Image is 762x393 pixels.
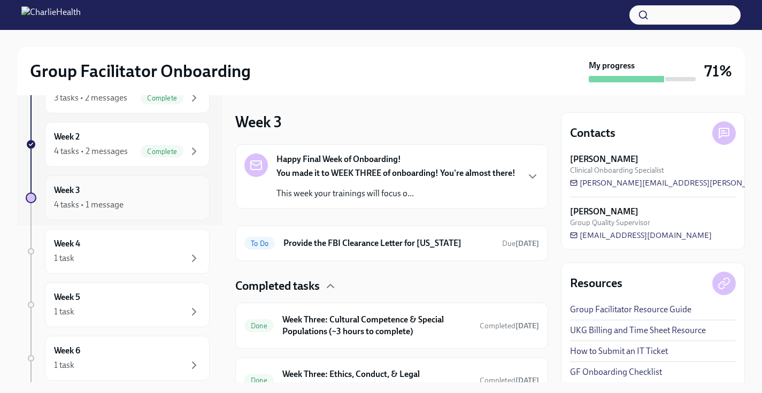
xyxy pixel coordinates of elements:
[26,175,210,220] a: Week 34 tasks • 1 message
[282,368,471,392] h6: Week Three: Ethics, Conduct, & Legal Responsibilities (~5 hours to complete)
[276,188,515,199] p: This week your trainings will focus o...
[570,366,662,378] a: GF Onboarding Checklist
[570,275,622,291] h4: Resources
[589,60,635,72] strong: My progress
[570,304,691,315] a: Group Facilitator Resource Guide
[570,218,650,228] span: Group Quality Supervisor
[21,6,81,24] img: CharlieHealth
[141,148,183,156] span: Complete
[244,240,275,248] span: To Do
[54,184,80,196] h6: Week 3
[54,131,80,143] h6: Week 2
[54,345,80,357] h6: Week 6
[235,112,282,132] h3: Week 3
[570,153,638,165] strong: [PERSON_NAME]
[570,230,712,241] a: [EMAIL_ADDRESS][DOMAIN_NAME]
[480,375,539,386] span: September 5th, 2025 21:32
[570,165,664,175] span: Clinical Onboarding Specialist
[54,359,74,371] div: 1 task
[235,278,548,294] div: Completed tasks
[570,325,706,336] a: UKG Billing and Time Sheet Resource
[54,252,74,264] div: 1 task
[26,122,210,167] a: Week 24 tasks • 2 messagesComplete
[276,153,401,165] strong: Happy Final Week of Onboarding!
[30,60,251,82] h2: Group Facilitator Onboarding
[502,239,539,248] span: Due
[54,92,127,104] div: 3 tasks • 2 messages
[704,61,732,81] h3: 71%
[515,239,539,248] strong: [DATE]
[54,145,128,157] div: 4 tasks • 2 messages
[480,376,539,385] span: Completed
[570,206,638,218] strong: [PERSON_NAME]
[570,345,668,357] a: How to Submit an IT Ticket
[570,125,615,141] h4: Contacts
[235,278,320,294] h4: Completed tasks
[244,312,539,340] a: DoneWeek Three: Cultural Competence & Special Populations (~3 hours to complete)Completed[DATE]
[282,314,471,337] h6: Week Three: Cultural Competence & Special Populations (~3 hours to complete)
[244,235,539,252] a: To DoProvide the FBI Clearance Letter for [US_STATE]Due[DATE]
[276,168,515,178] strong: You made it to WEEK THREE of onboarding! You're almost there!
[26,229,210,274] a: Week 41 task
[283,237,494,249] h6: Provide the FBI Clearance Letter for [US_STATE]
[54,291,80,303] h6: Week 5
[515,376,539,385] strong: [DATE]
[502,238,539,249] span: September 23rd, 2025 10:00
[54,238,80,250] h6: Week 4
[26,282,210,327] a: Week 51 task
[141,94,183,102] span: Complete
[26,336,210,381] a: Week 61 task
[480,321,539,330] span: Completed
[480,321,539,331] span: September 5th, 2025 15:43
[54,199,124,211] div: 4 tasks • 1 message
[54,306,74,318] div: 1 task
[515,321,539,330] strong: [DATE]
[244,322,274,330] span: Done
[244,376,274,384] span: Done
